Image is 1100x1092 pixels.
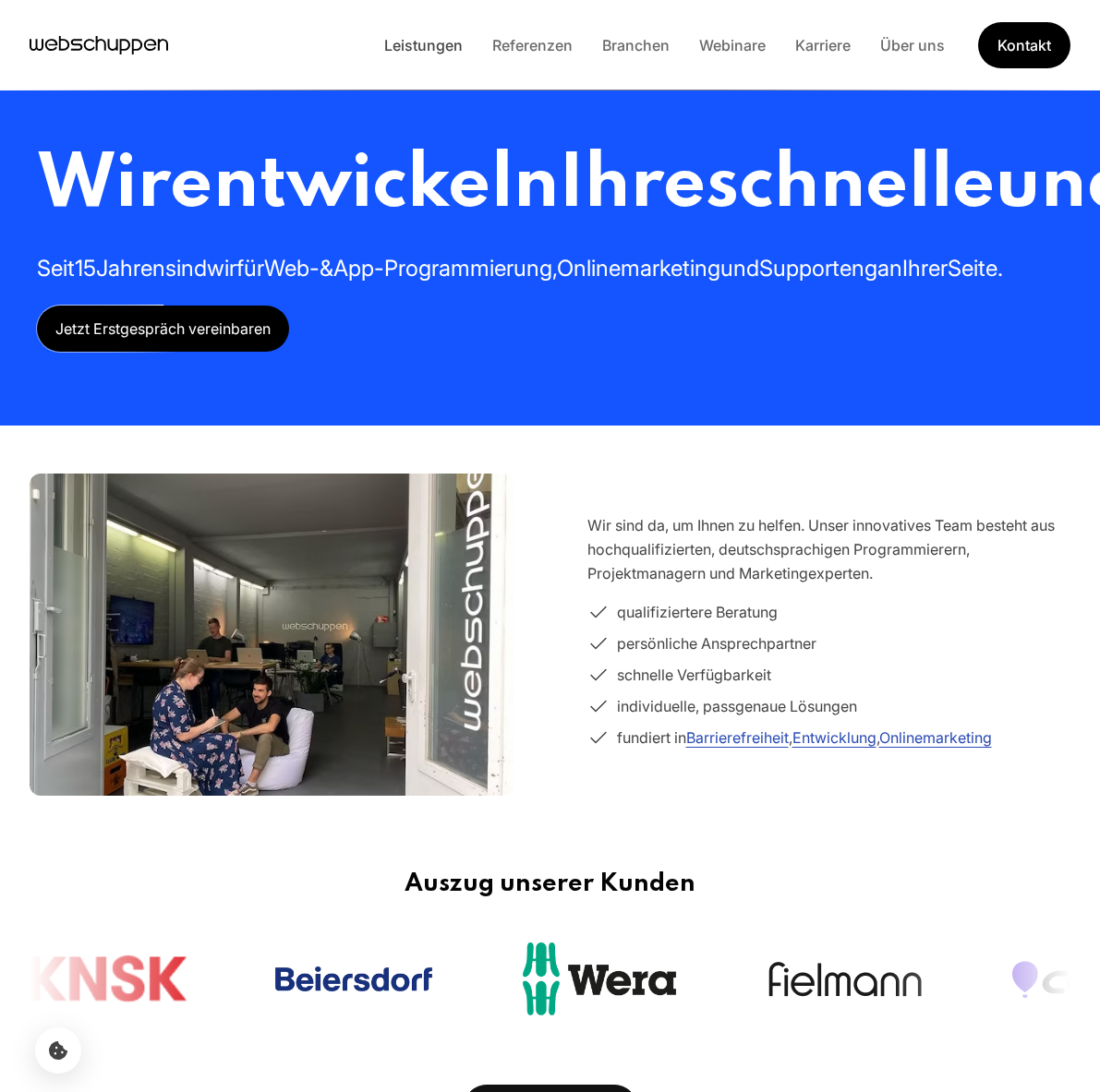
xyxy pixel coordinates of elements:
[877,255,902,282] span: an
[75,255,96,282] span: 15
[720,255,759,282] span: und
[37,306,289,352] a: Jetzt Erstgespräch vereinbaren
[275,966,432,992] img: Beiersdorf
[902,255,948,282] span: Ihrer
[275,966,432,992] a: Open the page of Beiersdorf in a new tab
[759,255,840,282] span: Support
[792,728,876,747] a: Entwicklung
[37,149,170,223] span: Wir
[30,31,168,59] a: Hauptseite besuchen
[521,940,678,1018] a: Open the page of Wera in a new tab
[320,255,333,282] span: &
[35,1027,81,1074] button: Cookie-Einstellungen öffnen
[30,426,514,842] img: Team im webschuppen-Büro in Hamburg
[780,36,865,54] a: Karriere
[840,255,877,282] span: eng
[617,694,857,718] span: individuelle, passgenaue Lösungen
[978,22,1070,68] a: Get Started
[684,36,780,54] a: Webinare
[521,940,678,1018] img: Wera
[30,955,187,1002] a: Open the page of KNSK in a new tab
[587,36,684,54] a: Branchen
[165,255,207,282] span: sind
[559,149,706,223] span: Ihre
[30,955,187,1002] img: KNSK
[879,728,992,747] a: Onlinemarketing
[617,631,816,655] span: persönliche Ansprechpartner
[96,255,165,282] span: Jahren
[369,36,477,54] a: Leistungen
[587,513,1071,585] p: Wir sind da, um Ihnen zu helfen. Unser innovatives Team besteht aus hochqualifizierten, deutschsp...
[236,255,264,282] span: für
[333,255,557,282] span: App-Programmierung,
[767,959,924,999] a: Open the page of Fielmann in a new tab
[865,36,960,54] a: Über uns
[617,663,771,687] span: schnelle Verfügbarkeit
[617,726,992,750] span: fundiert in , ,
[170,149,559,223] span: entwickeln
[706,149,995,223] span: schnelle
[207,255,236,282] span: wir
[617,600,778,624] span: qualifiziertere Beratung
[557,255,720,282] span: Onlinemarketing
[30,870,1070,899] h3: Auszug unserer Kunden
[37,255,75,282] span: Seit
[948,255,1003,282] span: Seite.
[264,255,320,282] span: Web-
[686,728,789,747] a: Barrierefreiheit
[767,959,924,999] img: Fielmann
[477,36,587,54] a: Referenzen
